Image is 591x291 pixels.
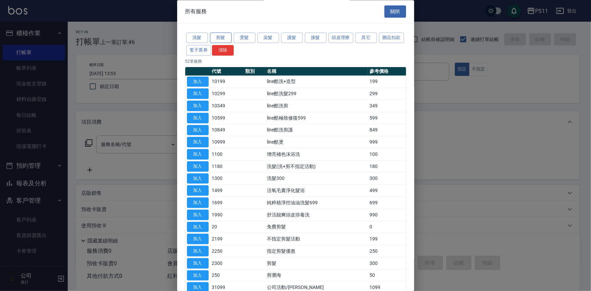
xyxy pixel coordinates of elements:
button: 清除 [212,45,234,56]
td: 699 [368,197,406,209]
td: 1990 [210,209,244,221]
td: 免費剪髮 [265,221,368,233]
td: 剪瀏海 [265,270,368,282]
td: 1300 [210,173,244,185]
td: 199 [368,233,406,245]
td: 199 [368,76,406,88]
td: 洗髮300 [265,173,368,185]
td: 990 [368,209,406,221]
td: line酷極致修復599 [265,112,368,124]
td: line酷燙 [265,136,368,148]
td: 增亮補色沫浴洗 [265,148,368,161]
button: 加入 [187,270,209,281]
td: 舒活靓爽頭皮排毒洗 [265,209,368,221]
button: 加入 [187,149,209,160]
th: 名稱 [265,67,368,76]
td: 849 [368,124,406,137]
button: 加入 [187,113,209,123]
td: 999 [368,136,406,148]
td: 1499 [210,185,244,197]
button: 加入 [187,173,209,184]
td: 10849 [210,124,244,137]
button: 電子票券 [186,45,211,56]
button: 加入 [187,210,209,220]
td: 2199 [210,233,244,245]
td: 499 [368,185,406,197]
td: 50 [368,270,406,282]
td: 洗髮(洗+剪不指定活動) [265,161,368,173]
td: 2250 [210,245,244,257]
p: 52 筆服務 [185,58,406,64]
button: 加入 [187,234,209,245]
button: 加入 [187,89,209,99]
td: 180 [368,161,406,173]
button: 其它 [355,33,377,43]
button: 加入 [187,101,209,111]
td: 10349 [210,100,244,112]
button: 頭皮理療 [329,33,354,43]
td: line酷洗+造型 [265,76,368,88]
button: 洗髮 [186,33,208,43]
td: 300 [368,257,406,270]
td: 1100 [210,148,244,161]
td: 100 [368,148,406,161]
td: line酷洗剪 [265,100,368,112]
button: 加入 [187,258,209,269]
td: 250 [368,245,406,257]
td: 不指定剪髮活動 [265,233,368,245]
button: 接髮 [305,33,326,43]
td: 0 [368,221,406,233]
td: 指定剪髮優惠 [265,245,368,257]
button: 加入 [187,246,209,257]
button: 加入 [187,125,209,136]
td: 2300 [210,257,244,270]
button: 加入 [187,137,209,148]
button: 燙髮 [234,33,255,43]
button: 護髮 [281,33,303,43]
td: 剪髮 [265,257,368,270]
td: line酷洗髮299 [265,88,368,100]
button: 加入 [187,186,209,196]
button: 加入 [187,77,209,87]
td: 10599 [210,112,244,124]
td: line酷洗剪護 [265,124,368,137]
td: 10999 [210,136,244,148]
td: 300 [368,173,406,185]
button: 加入 [187,161,209,172]
td: 250 [210,270,244,282]
td: 1699 [210,197,244,209]
td: 299 [368,88,406,100]
td: 1180 [210,161,244,173]
button: 贈品扣款 [379,33,404,43]
td: 純粹植淨控油油洗髮699 [265,197,368,209]
th: 代號 [210,67,244,76]
button: 加入 [187,198,209,208]
button: 剪髮 [210,33,232,43]
th: 類別 [244,67,266,76]
td: 20 [210,221,244,233]
td: 349 [368,100,406,112]
button: 加入 [187,222,209,232]
th: 參考價格 [368,67,406,76]
span: 所有服務 [185,8,207,15]
td: 10299 [210,88,244,100]
td: 599 [368,112,406,124]
td: 10199 [210,76,244,88]
button: 關閉 [384,5,406,18]
td: 活氧毛囊淨化髮浴 [265,185,368,197]
button: 染髮 [257,33,279,43]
